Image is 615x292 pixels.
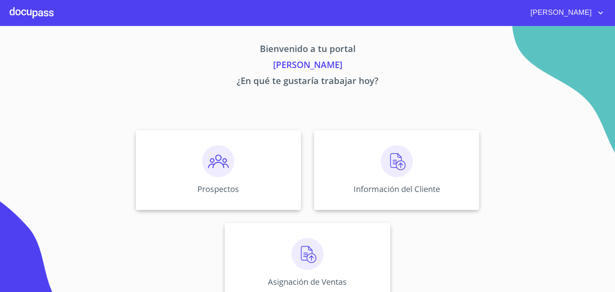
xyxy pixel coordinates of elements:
[197,184,239,194] p: Prospectos
[61,58,554,74] p: [PERSON_NAME]
[354,184,440,194] p: Información del Cliente
[202,145,234,177] img: prospectos.png
[61,42,554,58] p: Bienvenido a tu portal
[291,238,324,270] img: carga.png
[268,276,347,287] p: Asignación de Ventas
[381,145,413,177] img: carga.png
[61,74,554,90] p: ¿En qué te gustaría trabajar hoy?
[525,6,605,19] button: account of current user
[525,6,596,19] span: [PERSON_NAME]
